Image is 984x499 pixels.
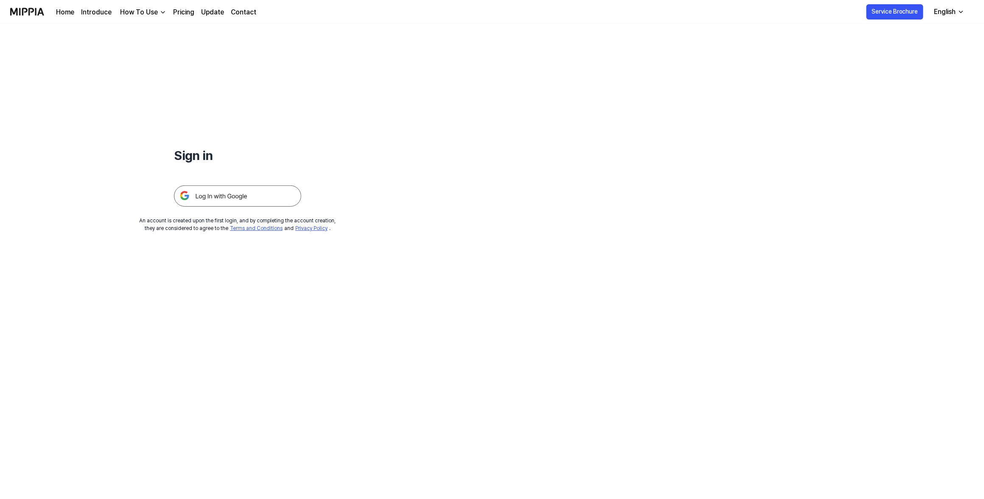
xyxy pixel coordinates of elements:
a: Update [201,7,224,17]
button: Service Brochure [866,4,923,20]
img: down [160,9,166,16]
div: An account is created upon the first login, and by completing the account creation, they are cons... [140,217,336,232]
h1: Sign in [174,146,301,165]
div: English [933,7,958,17]
a: Terms and Conditions [230,225,283,231]
div: How To Use [118,7,160,17]
a: Pricing [173,7,194,17]
a: Introduce [81,7,112,17]
a: Privacy Policy [295,225,328,231]
img: 구글 로그인 버튼 [174,185,301,207]
a: Home [56,7,74,17]
button: English [928,3,970,20]
a: Contact [231,7,256,17]
button: How To Use [118,7,166,17]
